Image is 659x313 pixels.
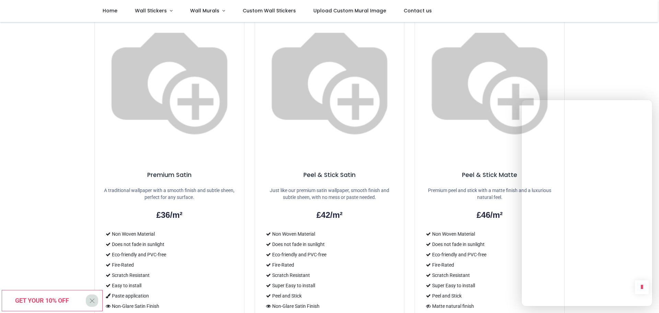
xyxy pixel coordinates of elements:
[263,239,396,249] li: Does not fade in sunlight
[103,187,236,201] p: A traditional wallpaper with a smooth finish and subtle sheen, perfect for any surface.
[263,171,396,179] h5: Peel & Stick Satin
[415,5,564,154] img: Wallpaper_hand_and_overlay%20%281%29.jpg
[103,301,236,311] li: Non-Glare Satin Finish
[95,5,244,154] img: Wallpaper_only.jpg
[263,291,396,301] li: Peel and Stick
[423,301,556,311] li: Matte natural finish
[263,187,396,201] p: Just like our premium satin wallpaper, smooth finish and subtle sheen, with no mess or paste needed.
[423,249,556,260] li: Eco-friendly and PVC-free
[103,260,236,270] li: Fire-Rated
[423,171,556,179] h5: Peel & Stick Matte
[423,239,556,249] li: Does not fade in sunlight
[423,280,556,291] li: Super Easy to install
[135,7,167,14] span: Wall Stickers
[103,280,236,291] li: Easy to install
[423,209,556,221] h2: £46/m²
[263,229,396,239] li: Non Woven Material
[263,270,396,280] li: Scratch Resistant
[423,291,556,301] li: Peel and Stick
[522,100,652,306] iframe: To enrich screen reader interactions, please activate Accessibility in Grammarly extension settings
[423,270,556,280] li: Scratch Resistant
[263,209,396,221] h2: £42/m²
[263,260,396,270] li: Fire-Rated
[103,171,236,179] h5: Premium Satin
[103,229,236,239] li: Non Woven Material
[103,291,236,301] li: Paste application
[103,270,236,280] li: Scratch Resistant
[103,239,236,249] li: Does not fade in sunlight
[404,7,432,14] span: Contact us
[103,7,117,14] span: Home
[103,209,236,221] h2: £36/m²
[423,187,556,201] p: Premium peel and stick with a matte finish and a luxurious natural feel.
[243,7,296,14] span: Custom Wall Stickers
[263,301,396,311] li: Non-Glare Satin Finish
[423,229,556,239] li: Non Woven Material
[313,7,386,14] span: Upload Custom Mural Image
[255,5,404,154] img: Wallpaper_and_hand.jpg
[423,260,556,270] li: Fire-Rated
[263,280,396,291] li: Super Easy to install
[190,7,219,14] span: Wall Murals
[263,249,396,260] li: Eco-friendly and PVC-free
[103,249,236,260] li: Eco-friendly and PVC-free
